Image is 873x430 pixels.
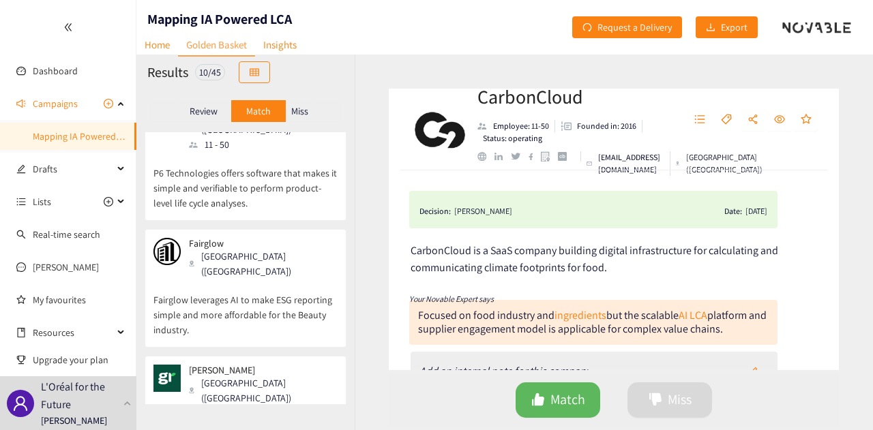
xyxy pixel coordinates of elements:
span: Upgrade your plan [33,346,125,373]
button: star [794,109,818,131]
p: Founded in: 2016 [577,120,636,132]
span: table [250,67,259,78]
div: [GEOGRAPHIC_DATA] ([GEOGRAPHIC_DATA]) [189,249,336,279]
h2: CarbonCloud [477,83,668,110]
div: [DATE] [745,204,767,218]
span: Date: [724,204,742,218]
p: Miss [291,106,308,117]
span: Match [550,389,585,410]
span: eye [774,114,785,126]
span: Miss [668,389,692,410]
span: share-alt [748,114,758,126]
button: tag [714,109,739,131]
span: Lists [33,188,51,215]
span: CarbonCloud is a SaaS company building digital infrastructure for calculating and communicating c... [411,243,778,275]
span: plus-circle [104,99,113,108]
li: Employees [477,120,555,132]
span: Request a Delivery [597,20,672,35]
div: [GEOGRAPHIC_DATA] ([GEOGRAPHIC_DATA]) [676,151,766,176]
p: Employee: 11-50 [493,120,549,132]
p: [PERSON_NAME] [41,413,107,428]
span: redo [582,22,592,33]
img: Company Logo [413,102,467,157]
div: 10 / 45 [195,64,225,80]
span: unordered-list [694,114,705,126]
a: ingredients [554,308,606,322]
span: double-left [63,22,73,32]
span: download [706,22,715,33]
button: share-alt [741,109,765,131]
span: trophy [16,355,26,365]
a: [PERSON_NAME] [33,261,99,273]
img: Snapshot of the company's website [153,365,181,392]
li: Status [477,132,542,144]
a: Insights [255,34,305,55]
span: Resources [33,319,113,346]
a: AI LCA [679,308,707,322]
a: Golden Basket [178,34,255,57]
a: facebook [529,153,542,160]
a: Mapping IA Powered LCA [33,130,134,142]
button: downloadExport [696,16,758,38]
span: like [531,393,545,408]
a: Home [136,34,178,55]
a: My favourites [33,286,125,313]
button: table [239,61,270,83]
div: Focused on food industry and but the scalable platform and supplier engagement model is applicabl... [418,308,767,336]
span: Campaigns [33,90,78,117]
a: Real-time search [33,228,100,241]
h2: Results [147,63,188,82]
p: L'Oréal for the Future [41,378,118,412]
a: Dashboard [33,65,78,77]
button: dislikeMiss [627,382,712,418]
h1: Mapping IA Powered LCA [147,10,292,29]
span: book [16,328,26,337]
span: Export [721,20,748,35]
span: edit [16,164,26,174]
div: 11 - 50 [189,137,336,152]
li: Founded in year [555,120,642,132]
button: eye [767,109,792,131]
a: crunchbase [558,152,575,161]
i: Your Novable Expert says [409,294,494,304]
span: sound [16,99,26,108]
p: Status: operating [483,132,542,144]
span: tag [721,114,732,126]
span: user [12,395,29,412]
span: edit [749,367,758,378]
div: [PERSON_NAME] [454,204,512,218]
button: likeMatch [516,382,600,418]
a: website [477,152,494,161]
img: Snapshot of the company's website [153,238,181,265]
p: [EMAIL_ADDRESS][DOMAIN_NAME] [598,151,664,176]
a: linkedin [494,153,511,161]
span: unordered-list [16,197,26,206]
p: Fairglow [189,238,328,249]
a: google maps [541,151,558,162]
div: [GEOGRAPHIC_DATA] ([GEOGRAPHIC_DATA]) [189,375,336,405]
p: Fairglow leverages AI to make ESG reporting simple and more affordable for the Beauty industry. [153,279,338,337]
button: unordered-list [687,109,712,131]
p: P6 Technologies offers software that makes it simple and verifiable to perform product-level life... [153,152,338,211]
iframe: Chat Widget [805,365,873,430]
span: Drafts [33,155,113,183]
span: star [801,114,812,126]
span: plus-circle [104,197,113,206]
a: twitter [511,153,528,159]
p: [PERSON_NAME] [189,365,328,375]
span: dislike [649,393,662,408]
p: Match [246,106,271,117]
span: Decision: [419,204,451,218]
button: redoRequest a Delivery [572,16,682,38]
button: edit [739,360,769,382]
p: Review [190,106,218,117]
